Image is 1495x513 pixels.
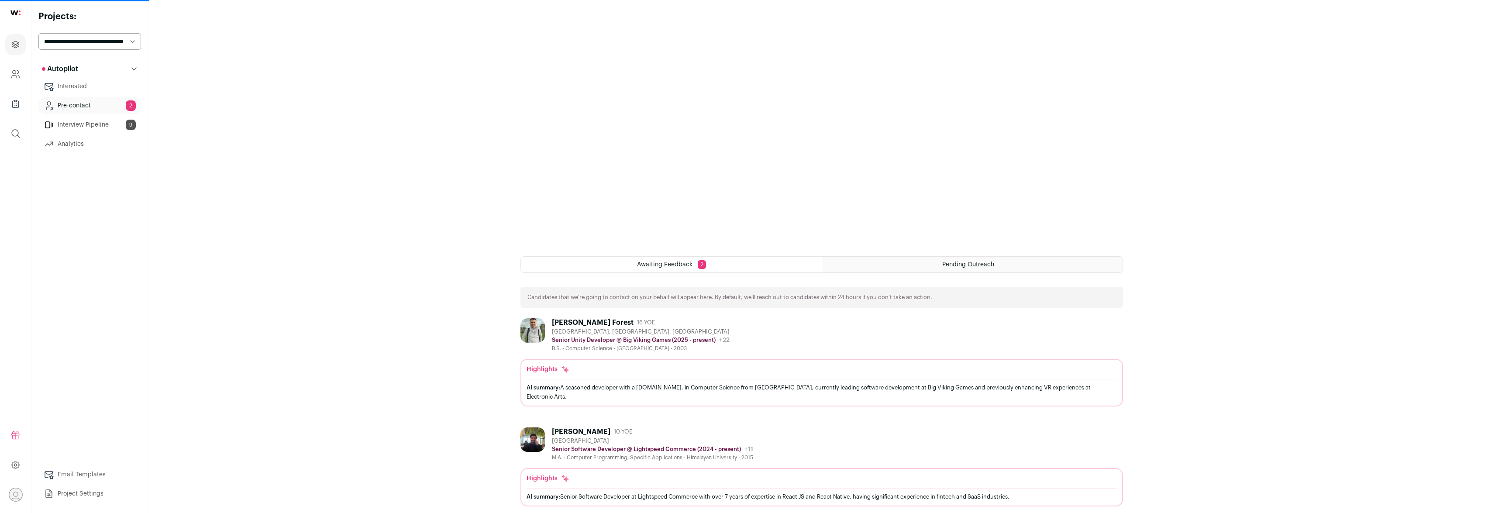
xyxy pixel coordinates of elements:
a: Project Settings [38,485,141,503]
div: B.S. - Computer Science - [GEOGRAPHIC_DATA] - 2003 [552,345,730,352]
a: Interview Pipeline9 [38,116,141,134]
img: 84c47efb006eca88157165220c1f4f0158a65f2db3e61804157376bf20348648.jpg [520,318,545,343]
a: Pre-contact2 [38,97,141,114]
div: Highlights [527,474,570,483]
span: 10 YOE [614,428,632,435]
a: Pending Outreach [822,257,1123,272]
span: 2 [698,260,706,269]
img: 582fec356db80dd6f5a5718b48340d031c14534254ca7c252963739dbebaae32.jpg [520,427,545,452]
button: Open dropdown [9,488,23,502]
div: A seasoned developer with a [DOMAIN_NAME]. in Computer Science from [GEOGRAPHIC_DATA], currently ... [527,383,1117,401]
div: Senior Software Developer at Lightspeed Commerce with over 7 years of expertise in React JS and R... [527,492,1117,501]
span: +11 [744,446,753,452]
a: [PERSON_NAME] Forest 16 YOE [GEOGRAPHIC_DATA], [GEOGRAPHIC_DATA], [GEOGRAPHIC_DATA] Senior Unity ... [520,318,1123,406]
span: AI summary: [527,494,560,499]
span: 16 YOE [637,319,655,326]
a: Email Templates [38,466,141,483]
a: Analytics [38,135,141,153]
img: wellfound-shorthand-0d5821cbd27db2630d0214b213865d53afaa358527fdda9d0ea32b1df1b89c2c.svg [10,10,21,15]
div: Candidates that we're going to contact on your behalf will appear here. By default, we'll reach o... [520,287,1123,308]
button: Autopilot [38,60,141,78]
div: M.A. - Computer Programming, Specific Applications - Himalayan University - 2015 [552,454,753,461]
a: Company Lists [5,93,26,114]
span: Awaiting Feedback [637,262,692,268]
div: [PERSON_NAME] [552,427,610,436]
div: [GEOGRAPHIC_DATA] [552,437,753,444]
p: Senior Software Developer @ Lightspeed Commerce (2024 - present) [552,446,741,453]
p: Autopilot [42,64,78,74]
div: [PERSON_NAME] Forest [552,318,634,327]
p: Senior Unity Developer @ Big Viking Games (2025 - present) [552,337,716,344]
a: Company and ATS Settings [5,64,26,85]
span: 9 [126,120,136,130]
a: Interested [38,78,141,95]
div: Highlights [527,365,570,374]
span: AI summary: [527,385,560,390]
a: Projects [5,34,26,55]
span: +22 [719,337,730,343]
span: Pending Outreach [942,262,994,268]
span: 2 [126,100,136,111]
div: [GEOGRAPHIC_DATA], [GEOGRAPHIC_DATA], [GEOGRAPHIC_DATA] [552,328,730,335]
h2: Projects: [38,10,141,23]
a: [PERSON_NAME] 10 YOE [GEOGRAPHIC_DATA] Senior Software Developer @ Lightspeed Commerce (2024 - pr... [520,427,1123,506]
